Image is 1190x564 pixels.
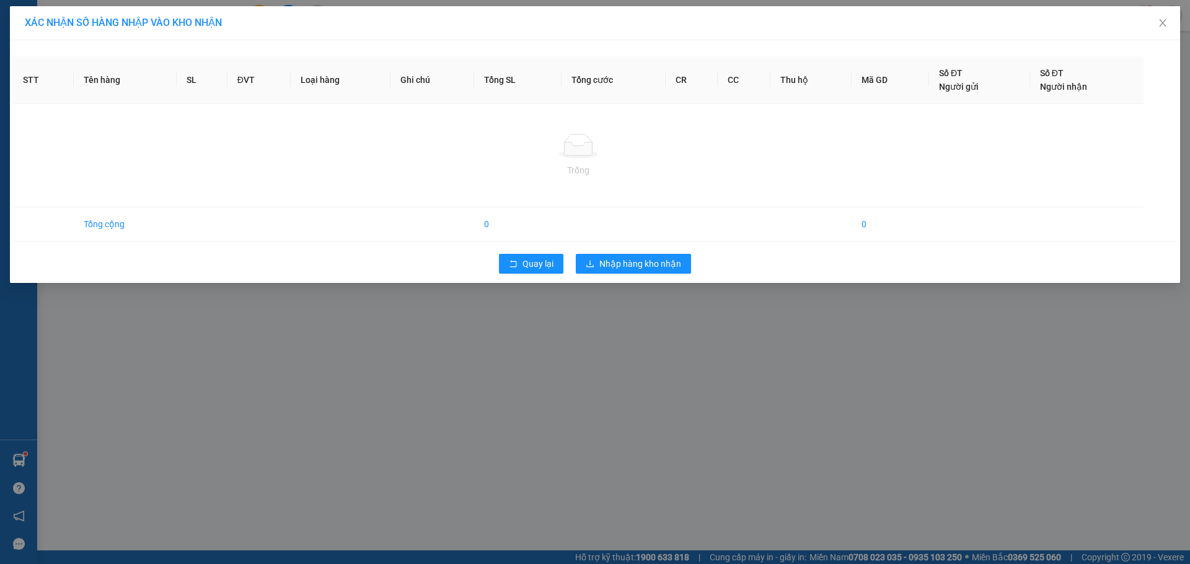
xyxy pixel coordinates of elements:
[718,56,770,104] th: CC
[227,56,291,104] th: ĐVT
[74,56,177,104] th: Tên hàng
[562,56,666,104] th: Tổng cước
[23,163,1134,177] div: Trống
[474,56,562,104] th: Tổng SL
[1040,82,1087,92] span: Người nhận
[522,257,553,271] span: Quay lại
[474,207,562,241] td: 0
[499,254,563,274] button: rollbackQuay lại
[576,254,691,274] button: downloadNhập hàng kho nhận
[939,68,963,78] span: Số ĐT
[1040,68,1064,78] span: Số ĐT
[852,207,929,241] td: 0
[1158,18,1168,28] span: close
[13,56,74,104] th: STT
[74,207,177,241] td: Tổng cộng
[509,259,518,269] span: rollback
[939,82,979,92] span: Người gửi
[390,56,475,104] th: Ghi chú
[852,56,929,104] th: Mã GD
[25,17,222,28] span: XÁC NHẬN SỐ HÀNG NHẬP VÀO KHO NHẬN
[291,56,390,104] th: Loại hàng
[177,56,227,104] th: SL
[770,56,851,104] th: Thu hộ
[666,56,718,104] th: CR
[1145,6,1180,41] button: Close
[586,259,594,269] span: download
[599,257,681,271] span: Nhập hàng kho nhận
